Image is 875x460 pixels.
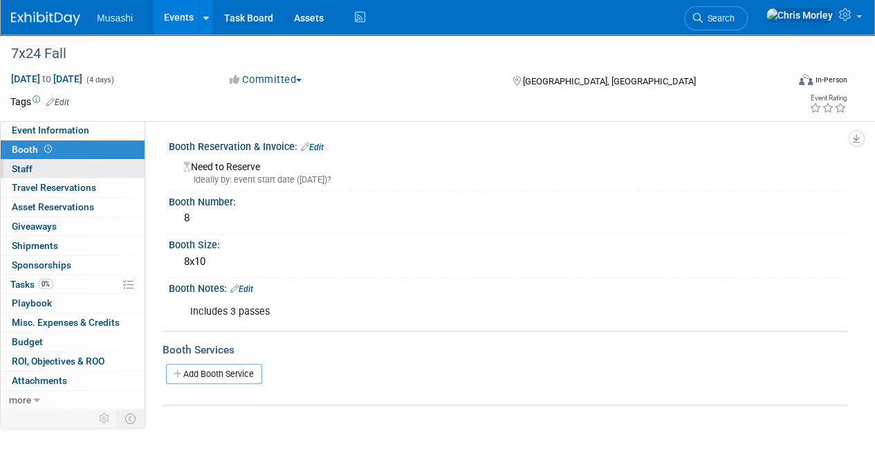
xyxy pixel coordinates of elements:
[6,42,776,66] div: 7x24 Fall
[225,73,307,87] button: Committed
[766,8,833,23] img: Chris Morley
[230,284,253,294] a: Edit
[166,364,262,384] a: Add Booth Service
[12,375,67,386] span: Attachments
[117,410,145,427] td: Toggle Event Tabs
[93,410,117,427] td: Personalize Event Tab Strip
[40,73,53,84] span: to
[169,234,847,252] div: Booth Size:
[12,259,71,270] span: Sponsorships
[1,313,145,332] a: Misc. Expenses & Credits
[12,240,58,251] span: Shipments
[12,356,104,367] span: ROI, Objectives & ROO
[10,73,83,85] span: [DATE] [DATE]
[1,371,145,390] a: Attachments
[1,333,145,351] a: Budget
[1,256,145,275] a: Sponsorships
[46,98,69,107] a: Edit
[12,163,33,174] span: Staff
[1,275,145,294] a: Tasks0%
[1,140,145,159] a: Booth
[181,298,713,326] div: Includes 3 passes
[38,279,53,289] span: 0%
[12,336,43,347] span: Budget
[809,95,847,102] div: Event Rating
[163,342,847,358] div: Booth Services
[1,178,145,197] a: Travel Reservations
[12,297,52,309] span: Playbook
[301,142,324,152] a: Edit
[1,352,145,371] a: ROI, Objectives & ROO
[12,125,89,136] span: Event Information
[9,394,31,405] span: more
[10,95,69,109] td: Tags
[169,278,847,296] div: Booth Notes:
[12,144,55,155] span: Booth
[1,294,145,313] a: Playbook
[12,221,57,232] span: Giveaways
[1,237,145,255] a: Shipments
[42,144,55,154] span: Booth not reserved yet
[179,156,837,186] div: Need to Reserve
[703,13,735,24] span: Search
[12,201,94,212] span: Asset Reservations
[169,136,847,154] div: Booth Reservation & Invoice:
[1,217,145,236] a: Giveaways
[10,279,53,290] span: Tasks
[169,192,847,209] div: Booth Number:
[179,251,837,273] div: 8x10
[179,208,837,229] div: 8
[12,182,96,193] span: Travel Reservations
[725,72,847,93] div: Event Format
[1,121,145,140] a: Event Information
[815,75,847,85] div: In-Person
[183,174,837,186] div: Ideally by: event start date ([DATE])?
[1,160,145,178] a: Staff
[522,76,695,86] span: [GEOGRAPHIC_DATA], [GEOGRAPHIC_DATA]
[12,317,120,328] span: Misc. Expenses & Credits
[799,74,813,85] img: Format-Inperson.png
[11,12,80,26] img: ExhibitDay
[684,6,748,30] a: Search
[1,391,145,410] a: more
[1,198,145,217] a: Asset Reservations
[85,75,114,84] span: (4 days)
[97,12,133,24] span: Musashi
